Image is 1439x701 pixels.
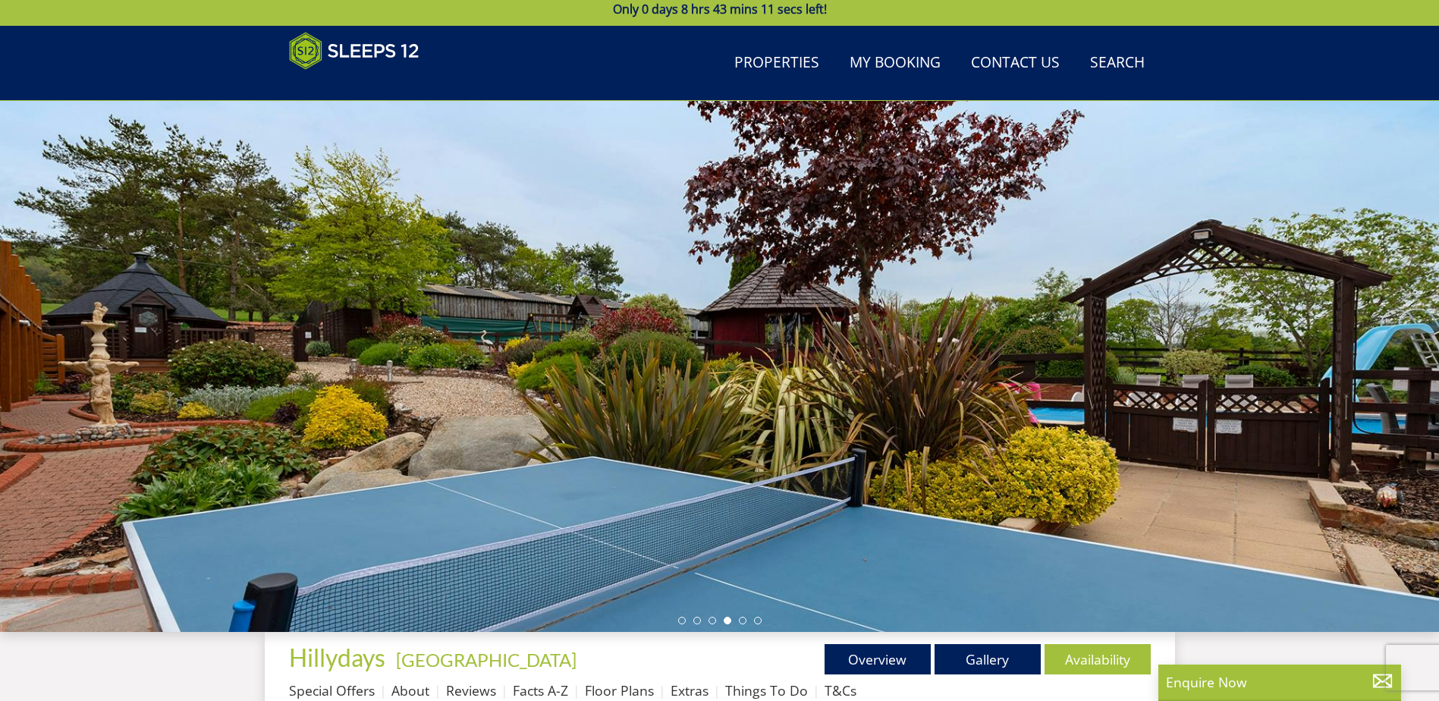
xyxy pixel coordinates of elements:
a: Extras [671,681,709,699]
a: Floor Plans [585,681,654,699]
a: T&Cs [825,681,856,699]
span: Only 0 days 8 hrs 43 mins 11 secs left! [613,1,827,17]
a: Gallery [935,644,1041,674]
img: Sleeps 12 [289,32,419,70]
p: Enquire Now [1166,672,1393,692]
a: Things To Do [725,681,808,699]
span: Hillydays [289,643,385,672]
a: Contact Us [965,46,1066,80]
a: [GEOGRAPHIC_DATA] [396,649,577,671]
a: Hillydays [289,643,390,672]
a: Availability [1045,644,1151,674]
span: - [390,649,577,671]
a: Reviews [446,681,496,699]
a: Special Offers [289,681,375,699]
iframe: Customer reviews powered by Trustpilot [281,79,441,92]
a: Search [1084,46,1151,80]
a: Properties [728,46,825,80]
a: My Booking [844,46,947,80]
a: About [391,681,429,699]
a: Overview [825,644,931,674]
a: Facts A-Z [513,681,568,699]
